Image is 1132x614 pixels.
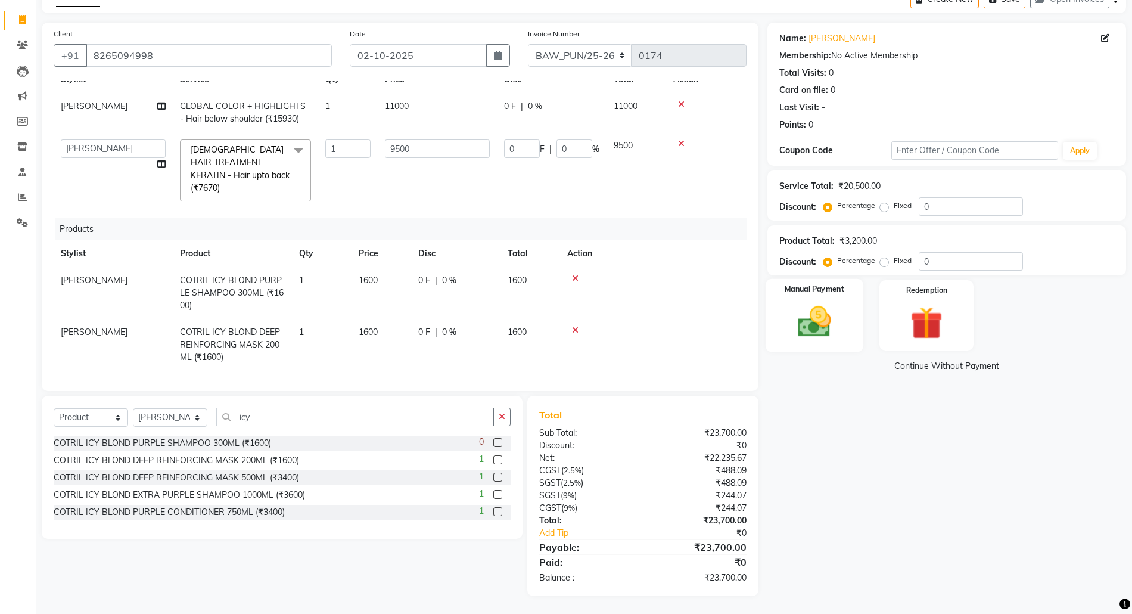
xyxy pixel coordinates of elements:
div: 0 [829,67,834,79]
div: Payable: [530,540,643,554]
span: 2.5% [564,466,581,475]
div: Points: [779,119,806,131]
div: Total Visits: [779,67,826,79]
div: ₹488.09 [643,477,755,489]
th: Qty [292,240,352,267]
div: ₹20,500.00 [838,180,881,193]
div: ( ) [530,489,643,502]
div: COTRIL ICY BLOND DEEP REINFORCING MASK 500ML (₹3400) [54,472,299,484]
input: Search or Scan [216,408,494,426]
img: _cash.svg [787,302,842,341]
label: Percentage [837,255,875,266]
div: ( ) [530,464,643,477]
th: Action [560,240,747,267]
label: Date [350,29,366,39]
input: Enter Offer / Coupon Code [891,141,1059,160]
span: 9500 [614,140,633,151]
div: Coupon Code [779,144,891,157]
div: - [822,101,825,114]
span: % [592,143,599,156]
span: 1 [479,505,484,517]
div: ₹3,200.00 [839,235,877,247]
button: Apply [1063,142,1097,160]
div: Name: [779,32,806,45]
label: Invoice Number [528,29,580,39]
span: COTRIL ICY BLOND DEEP REINFORCING MASK 200ML (₹1600) [180,327,280,362]
span: 0 F [504,100,516,113]
div: Discount: [779,256,816,268]
span: 1600 [508,275,527,286]
button: +91 [54,44,87,67]
span: 0 F [418,274,430,287]
div: COTRIL ICY BLOND EXTRA PURPLE SHAMPOO 1000ML (₹3600) [54,489,305,501]
label: Fixed [894,200,912,211]
span: [PERSON_NAME] [61,327,127,337]
div: ₹0 [643,555,755,569]
th: Total [500,240,560,267]
span: SGST [539,490,561,501]
span: CGST [539,465,561,476]
div: ( ) [530,502,643,514]
div: COTRIL ICY BLOND PURPLE SHAMPOO 300ML (₹1600) [54,437,271,449]
div: ( ) [530,477,643,489]
span: 0 % [528,100,542,113]
span: 1 [479,470,484,483]
span: 11000 [385,101,409,111]
span: 0 % [442,326,456,339]
div: ₹244.07 [643,489,755,502]
span: COTRIL ICY BLOND PURPLE SHAMPOO 300ML (₹1600) [180,275,284,311]
th: Price [352,240,411,267]
span: [PERSON_NAME] [61,275,127,286]
th: Disc [411,240,500,267]
th: Stylist [54,240,173,267]
div: ₹244.07 [643,502,755,514]
span: 9% [564,503,575,513]
span: | [549,143,552,156]
span: 1600 [508,327,527,337]
a: Add Tip [530,527,662,539]
a: x [220,182,225,193]
img: _gift.svg [900,303,953,343]
div: Paid: [530,555,643,569]
div: ₹488.09 [643,464,755,477]
span: 1 [479,488,484,500]
span: 2.5% [563,478,581,488]
span: [PERSON_NAME] [61,101,127,111]
a: Continue Without Payment [770,360,1124,373]
div: Discount: [530,439,643,452]
label: Manual Payment [785,284,844,295]
div: ₹23,700.00 [643,540,755,554]
div: 0 [808,119,813,131]
div: Discount: [779,201,816,213]
span: F [540,143,545,156]
div: Membership: [779,49,831,62]
div: ₹23,700.00 [643,572,755,584]
span: 1 [479,453,484,466]
a: [PERSON_NAME] [808,32,875,45]
label: Redemption [906,285,947,296]
span: [DEMOGRAPHIC_DATA] HAIR TREATMENT KERATIN - Hair upto back (₹7670) [191,144,290,193]
div: Card on file: [779,84,828,97]
div: Sub Total: [530,427,643,439]
div: COTRIL ICY BLOND PURPLE CONDITIONER 750ML (₹3400) [54,506,285,519]
div: Products [55,218,755,240]
div: ₹22,235.67 [643,452,755,464]
div: Net: [530,452,643,464]
div: Product Total: [779,235,835,247]
div: ₹23,700.00 [643,427,755,439]
label: Percentage [837,200,875,211]
div: No Active Membership [779,49,1114,62]
span: GLOBAL COLOR + HIGHLIGHTS - Hair below shoulder (₹15930) [180,101,306,124]
span: 1600 [359,327,378,337]
span: 9% [563,491,574,500]
label: Fixed [894,255,912,266]
div: ₹0 [662,527,756,539]
span: 1 [325,101,330,111]
span: 0 [479,436,484,448]
div: ₹23,700.00 [643,514,755,527]
span: 1 [299,275,304,286]
div: Last Visit: [779,101,819,114]
span: Total [539,409,567,421]
input: Search by Name/Mobile/Email/Code [86,44,332,67]
div: COTRIL ICY BLOND DEEP REINFORCING MASK 200ML (₹1600) [54,454,299,467]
